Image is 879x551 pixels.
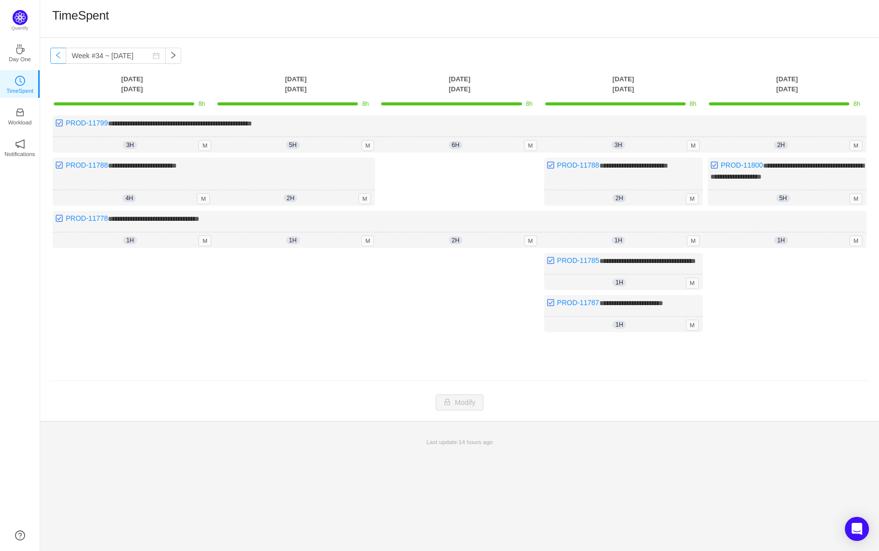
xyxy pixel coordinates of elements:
[123,141,137,149] span: 3h
[776,194,790,202] span: 5h
[612,194,626,202] span: 2h
[547,256,555,264] img: 10318
[774,236,788,244] span: 1h
[687,140,700,151] span: M
[361,235,374,246] span: M
[15,79,25,89] a: icon: clock-circleTimeSpent
[705,74,869,94] th: [DATE] [DATE]
[449,141,462,149] span: 6h
[12,25,29,32] p: Quantify
[8,118,32,127] p: Workload
[853,100,860,107] span: 8h
[557,161,599,169] a: PROD-11788
[66,214,108,222] a: PROD-11778
[50,74,214,94] th: [DATE] [DATE]
[362,100,368,107] span: 8h
[557,256,599,264] a: PROD-11785
[15,44,25,54] i: icon: coffee
[686,193,699,204] span: M
[15,530,25,540] a: icon: question-circle
[15,76,25,86] i: icon: clock-circle
[526,100,533,107] span: 8h
[123,236,137,244] span: 1h
[15,142,25,152] a: icon: notificationNotifications
[611,141,625,149] span: 3h
[721,161,763,169] a: PROD-11800
[849,235,862,246] span: M
[153,52,160,59] i: icon: calendar
[15,110,25,120] a: icon: inboxWorkload
[690,100,696,107] span: 8h
[15,47,25,57] a: icon: coffeeDay One
[542,74,705,94] th: [DATE] [DATE]
[15,107,25,117] i: icon: inbox
[286,141,300,149] span: 5h
[15,139,25,149] i: icon: notification
[436,394,483,410] button: icon: lockModify
[358,193,371,204] span: M
[612,279,626,287] span: 1h
[459,439,493,445] span: 14 hours ago
[52,8,109,23] h1: TimeSpent
[198,140,211,151] span: M
[66,161,108,169] a: PROD-11788
[66,119,108,127] a: PROD-11799
[122,194,136,202] span: 4h
[165,48,181,64] button: icon: right
[55,214,63,222] img: 10318
[845,517,869,541] div: Open Intercom Messenger
[612,321,626,329] span: 1h
[547,161,555,169] img: 10318
[361,140,374,151] span: M
[547,299,555,307] img: 10318
[198,100,205,107] span: 8h
[426,439,492,445] span: Last update:
[449,236,462,244] span: 2h
[198,235,211,246] span: M
[55,119,63,127] img: 10318
[686,320,699,331] span: M
[687,235,700,246] span: M
[5,150,35,159] p: Notifications
[849,140,862,151] span: M
[378,74,541,94] th: [DATE] [DATE]
[286,236,300,244] span: 1h
[774,141,788,149] span: 2h
[849,193,862,204] span: M
[524,235,537,246] span: M
[50,48,66,64] button: icon: left
[284,194,297,202] span: 2h
[55,161,63,169] img: 10318
[7,86,34,95] p: TimeSpent
[66,48,166,64] input: Select a week
[197,193,210,204] span: M
[686,278,699,289] span: M
[9,55,31,64] p: Day One
[557,299,599,307] a: PROD-11787
[13,10,28,25] img: Quantify
[710,161,718,169] img: 10318
[611,236,625,244] span: 1h
[214,74,378,94] th: [DATE] [DATE]
[524,140,537,151] span: M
